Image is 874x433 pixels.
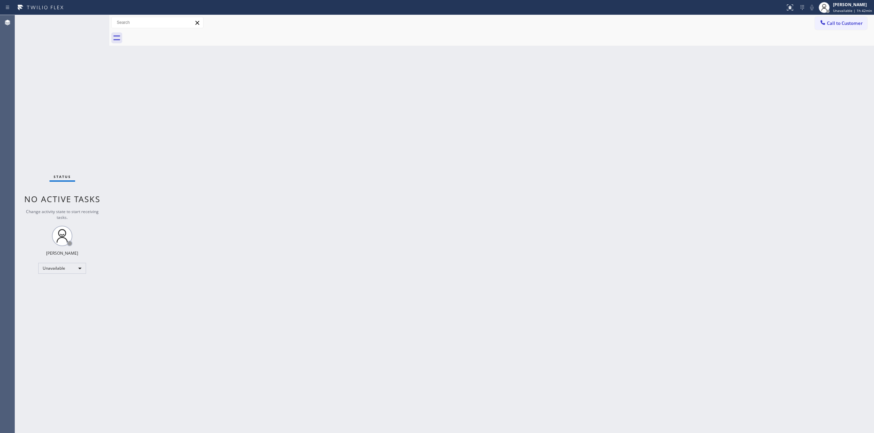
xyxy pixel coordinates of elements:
div: [PERSON_NAME] [46,250,78,256]
input: Search [112,17,203,28]
span: Call to Customer [827,20,863,26]
button: Mute [807,3,817,12]
div: [PERSON_NAME] [833,2,872,8]
span: No active tasks [24,193,100,205]
span: Change activity state to start receiving tasks. [26,209,99,220]
div: Unavailable [38,263,86,274]
span: Status [54,174,71,179]
span: Unavailable | 1h 42min [833,8,872,13]
button: Call to Customer [815,17,867,30]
